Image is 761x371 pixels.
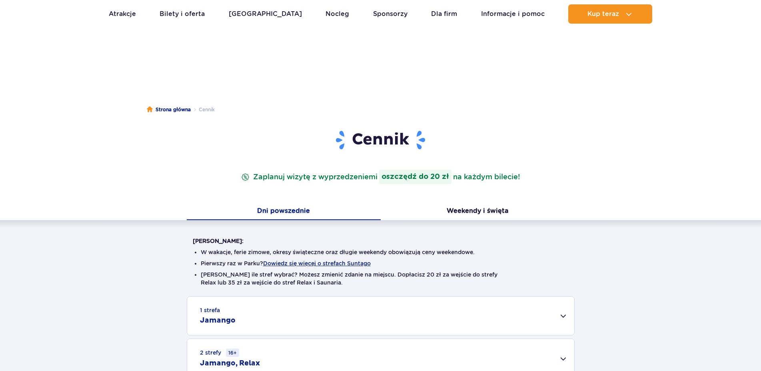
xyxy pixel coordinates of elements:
a: Nocleg [326,4,349,24]
li: W wakacje, ferie zimowe, okresy świąteczne oraz długie weekendy obowiązują ceny weekendowe. [201,248,561,256]
p: Zaplanuj wizytę z wyprzedzeniem na każdym bilecie! [240,170,521,184]
button: Dowiedz się więcej o strefach Suntago [263,260,371,267]
strong: oszczędź do 20 zł [379,170,451,184]
span: Kup teraz [587,10,619,18]
small: 16+ [226,349,239,357]
a: Strona główna [147,106,191,114]
h2: Jamango, Relax [200,359,260,368]
li: [PERSON_NAME] ile stref wybrać? Możesz zmienić zdanie na miejscu. Dopłacisz 20 zł za wejście do s... [201,271,561,287]
a: Bilety i oferta [160,4,205,24]
button: Kup teraz [568,4,652,24]
button: Weekendy i święta [381,203,575,220]
li: Cennik [191,106,215,114]
a: [GEOGRAPHIC_DATA] [229,4,302,24]
strong: [PERSON_NAME]: [193,238,244,244]
li: Pierwszy raz w Parku? [201,259,561,267]
a: Atrakcje [109,4,136,24]
a: Informacje i pomoc [481,4,545,24]
small: 1 strefa [200,306,220,314]
button: Dni powszednie [187,203,381,220]
small: 2 strefy [200,349,239,357]
a: Dla firm [431,4,457,24]
a: Sponsorzy [373,4,407,24]
h2: Jamango [200,316,236,325]
h1: Cennik [193,130,569,150]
